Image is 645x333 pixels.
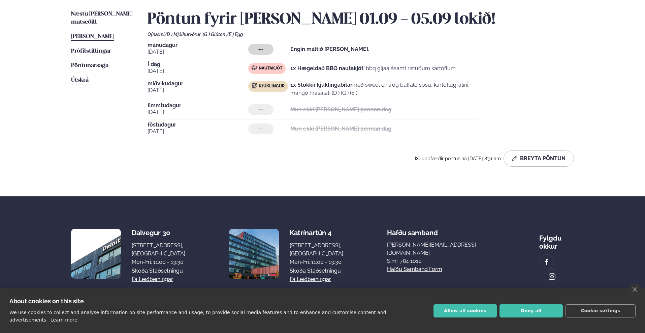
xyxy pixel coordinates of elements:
div: [STREET_ADDRESS], [GEOGRAPHIC_DATA] [132,242,185,258]
button: Breyta Pöntun [504,150,574,167]
span: miðvikudagur [148,81,248,86]
span: (D ) Mjólkurvörur , [165,32,203,37]
p: Sími: 784 1010 [387,257,495,265]
span: Útskrá [71,77,89,83]
span: (E ) Egg [227,32,243,37]
span: fimmtudagur [148,103,248,108]
span: [DATE] [148,128,248,136]
div: Katrínartún 4 [290,229,343,237]
span: --- [258,107,263,112]
p: í bbq gljáa ásamt ristuðum kartöflum [290,64,456,73]
span: --- [258,47,263,52]
span: Pöntunarsaga [71,63,108,68]
h2: Pöntun fyrir [PERSON_NAME] 01.09 - 05.09 lokið! [148,10,574,29]
strong: 1x Stökkir kjúklingabitar [290,82,352,88]
span: --- [258,126,263,132]
span: (G ) Glúten , [203,32,227,37]
a: [PERSON_NAME] [71,33,114,41]
span: Næstu [PERSON_NAME] matseðill [71,11,132,25]
span: [DATE] [148,108,248,116]
a: Skoða staðsetningu [290,267,341,275]
img: chicken.svg [252,83,257,88]
img: image alt [71,229,121,279]
strong: Engin máltíð [PERSON_NAME]. [290,46,369,52]
img: image alt [548,273,556,281]
button: Cookie settings [566,304,636,317]
p: We use cookies to collect and analyse information on site performance and usage, to provide socia... [9,310,386,323]
span: [DATE] [148,67,248,75]
button: Deny all [499,304,563,317]
span: Kjúklingur [259,84,285,89]
span: [PERSON_NAME] [71,34,114,39]
strong: Mun ekki [PERSON_NAME] þennan dag [290,126,391,132]
div: Mon-Fri: 11:00 - 13:30 [132,258,185,266]
button: Allow all cookies [433,304,497,317]
a: image alt [540,255,554,269]
span: föstudagur [148,122,248,128]
a: Skoða staðsetningu [132,267,183,275]
span: Nautakjöt [259,66,282,71]
img: beef.svg [252,65,257,71]
span: Prófílstillingar [71,48,111,54]
div: Fylgdu okkur [539,229,574,250]
a: Fá leiðbeiningar [290,275,331,283]
img: image alt [229,229,279,279]
a: image alt [545,270,559,284]
strong: 1x Hægeldað BBQ nautakjöt [290,65,363,72]
div: Mon-Fri: 11:00 - 13:30 [290,258,343,266]
a: Prófílstillingar [71,47,111,55]
a: Learn more [51,317,77,323]
a: [PERSON_NAME][EMAIL_ADDRESS][DOMAIN_NAME] [387,241,495,257]
span: Þú uppfærðir pöntunina [DATE] 8:31 am [415,156,501,161]
a: Útskrá [71,76,89,84]
span: mánudagur [148,43,248,48]
span: [DATE] [148,48,248,56]
img: image alt [543,258,550,266]
div: Ofnæmi: [148,32,574,37]
a: Fá leiðbeiningar [132,275,173,283]
a: close [629,284,640,295]
strong: About cookies on this site [9,298,84,305]
span: [DATE] [148,86,248,94]
a: Næstu [PERSON_NAME] matseðill [71,10,134,26]
span: Í dag [148,62,248,67]
div: [STREET_ADDRESS], [GEOGRAPHIC_DATA] [290,242,343,258]
span: Hafðu samband [387,223,438,237]
a: Hafðu samband form [387,265,442,273]
a: Pöntunarsaga [71,62,108,70]
div: Dalvegur 30 [132,229,185,237]
strong: Mun ekki [PERSON_NAME] þennan dag [290,106,391,113]
p: með sweet chili og buffalo sósu, kartöflugratíni, mangó hrásalati (D ) (G ) (E ) [290,81,478,97]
